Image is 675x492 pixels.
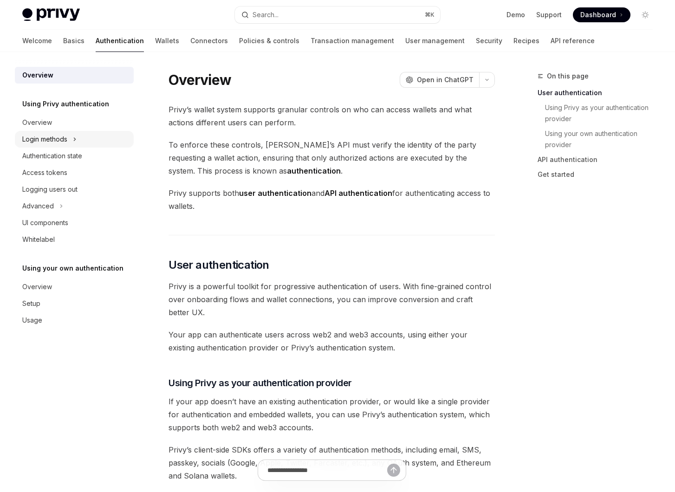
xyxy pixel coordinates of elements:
a: API reference [551,30,595,52]
div: Usage [22,315,42,326]
a: Authentication [96,30,144,52]
a: Recipes [513,30,539,52]
a: Welcome [22,30,52,52]
span: Dashboard [580,10,616,19]
span: To enforce these controls, [PERSON_NAME]’s API must verify the identity of the party requesting a... [169,138,495,177]
a: Overview [15,278,134,295]
div: Authentication state [22,150,82,162]
span: Your app can authenticate users across web2 and web3 accounts, using either your existing authent... [169,328,495,354]
strong: authentication [287,166,341,175]
a: Security [476,30,502,52]
a: Whitelabel [15,231,134,248]
a: Setup [15,295,134,312]
div: Overview [22,70,53,81]
a: Overview [15,114,134,131]
a: Usage [15,312,134,329]
a: Connectors [190,30,228,52]
a: Overview [15,67,134,84]
div: Overview [22,281,52,292]
div: Logging users out [22,184,78,195]
div: Login methods [22,134,67,145]
div: Access tokens [22,167,67,178]
div: Setup [22,298,40,309]
a: User authentication [538,85,660,100]
h1: Overview [169,71,231,88]
a: Authentication state [15,148,134,164]
button: Search...⌘K [235,6,440,23]
strong: user authentication [239,188,312,198]
div: Search... [253,9,279,20]
img: light logo [22,8,80,21]
a: Using your own authentication provider [545,126,660,152]
h5: Using Privy authentication [22,98,109,110]
span: Privy supports both and for authenticating access to wallets. [169,187,495,213]
a: Access tokens [15,164,134,181]
div: Overview [22,117,52,128]
span: Using Privy as your authentication provider [169,376,352,389]
span: If your app doesn’t have an existing authentication provider, or would like a single provider for... [169,395,495,434]
a: Support [536,10,562,19]
button: Send message [387,464,400,477]
a: Transaction management [311,30,394,52]
span: ⌘ K [425,11,435,19]
a: UI components [15,214,134,231]
a: User management [405,30,465,52]
a: Using Privy as your authentication provider [545,100,660,126]
a: API authentication [538,152,660,167]
h5: Using your own authentication [22,263,123,274]
a: Basics [63,30,84,52]
a: Logging users out [15,181,134,198]
span: Privy is a powerful toolkit for progressive authentication of users. With fine-grained control ov... [169,280,495,319]
div: UI components [22,217,68,228]
a: Wallets [155,30,179,52]
button: Open in ChatGPT [400,72,479,88]
a: Demo [506,10,525,19]
span: Privy’s wallet system supports granular controls on who can access wallets and what actions diffe... [169,103,495,129]
span: Open in ChatGPT [417,75,474,84]
a: Get started [538,167,660,182]
div: Advanced [22,201,54,212]
a: Dashboard [573,7,630,22]
button: Toggle dark mode [638,7,653,22]
strong: API authentication [325,188,392,198]
span: Privy’s client-side SDKs offers a variety of authentication methods, including email, SMS, passke... [169,443,495,482]
div: Whitelabel [22,234,55,245]
span: On this page [547,71,589,82]
a: Policies & controls [239,30,299,52]
span: User authentication [169,258,269,272]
